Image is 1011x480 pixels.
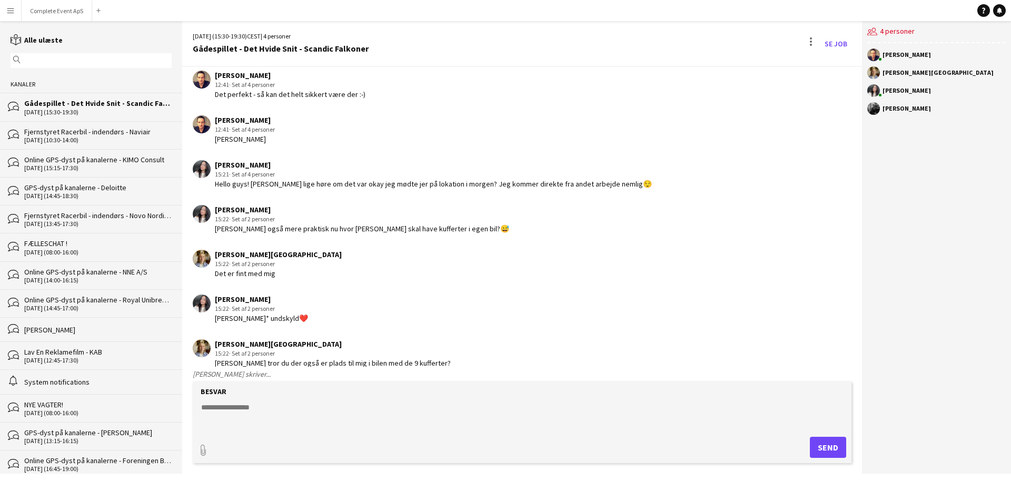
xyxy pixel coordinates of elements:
[24,277,172,284] div: [DATE] (14:00-16:15)
[24,347,172,357] div: Lav En Reklamefilm - KAB
[24,99,172,108] div: Gådespillet - Det Hvide Snit - Scandic Falkoner
[215,304,308,314] div: 15:22
[215,160,652,170] div: [PERSON_NAME]
[24,109,172,116] div: [DATE] (15:30-19:30)
[867,21,1006,43] div: 4 personer
[24,377,172,387] div: System notifications
[229,125,275,133] span: · Set af 4 personer
[883,70,994,76] div: [PERSON_NAME][GEOGRAPHIC_DATA]
[215,250,342,259] div: [PERSON_NAME][GEOGRAPHIC_DATA]
[24,239,172,248] div: FÆLLESCHAT !
[215,205,509,214] div: [PERSON_NAME]
[24,211,172,220] div: Fjernstyret Racerbil - indendørs - Novo Nordisk A/S
[883,52,931,58] div: [PERSON_NAME]
[24,164,172,172] div: [DATE] (15:15-17:30)
[201,387,226,396] label: Besvar
[24,220,172,228] div: [DATE] (13:45-17:30)
[24,183,172,192] div: GPS-dyst på kanalerne - Deloitte
[229,305,275,312] span: · Set af 2 personer
[229,81,275,89] span: · Set af 4 personer
[229,170,275,178] span: · Set af 4 personer
[24,456,172,465] div: Online GPS-dyst på kanalerne - Foreningen BLOXHUB
[215,170,652,179] div: 15:21
[215,125,275,134] div: 12:41
[215,358,451,368] div: [PERSON_NAME] tror du der også er plads til mig i bilen med de 9 kufferter?
[883,87,931,94] div: [PERSON_NAME]
[24,136,172,144] div: [DATE] (10:30-14:00)
[215,224,509,233] div: [PERSON_NAME] også mere praktisk nu hvor [PERSON_NAME] skal have kufferter i egen bil?😅
[24,295,172,305] div: Online GPS-dyst på kanalerne - Royal Unibrew A/S
[215,339,451,349] div: [PERSON_NAME][GEOGRAPHIC_DATA]
[24,325,172,335] div: [PERSON_NAME]
[24,409,172,417] div: [DATE] (08:00-16:00)
[24,192,172,200] div: [DATE] (14:45-18:30)
[24,428,172,437] div: GPS-dyst på kanalerne - [PERSON_NAME]
[215,214,509,224] div: 15:22
[215,71,365,80] div: [PERSON_NAME]
[24,267,172,277] div: Online GPS-dyst på kanalerne - NNE A/S
[810,437,846,458] button: Send
[215,179,652,189] div: Hello guys! [PERSON_NAME] lige høre om det var okay jeg mødte jer på lokation i morgen? Jeg komme...
[229,215,275,223] span: · Set af 2 personer
[11,35,63,45] a: Alle ulæste
[24,127,172,136] div: Fjernstyret Racerbil - indendørs - Naviair
[215,349,451,358] div: 15:22
[215,90,365,99] div: Det perfekt - så kan det helt sikkert være der :-)
[215,134,275,144] div: [PERSON_NAME]
[215,259,342,269] div: 15:22
[193,369,851,379] div: [PERSON_NAME] skriver...
[820,35,851,52] a: Se Job
[215,115,275,125] div: [PERSON_NAME]
[24,465,172,473] div: [DATE] (16:45-19:00)
[193,32,369,41] div: [DATE] (15:30-19:30) | 4 personer
[229,260,275,268] span: · Set af 2 personer
[215,80,365,90] div: 12:41
[24,249,172,256] div: [DATE] (08:00-16:00)
[24,437,172,445] div: [DATE] (13:15-16:15)
[229,349,275,357] span: · Set af 2 personer
[24,305,172,312] div: [DATE] (14:45-17:00)
[247,32,261,40] span: CEST
[22,1,92,21] button: Complete Event ApS
[24,155,172,164] div: Online GPS-dyst på kanalerne - KIMO Consult
[24,357,172,364] div: [DATE] (12:45-17:30)
[883,105,931,112] div: [PERSON_NAME]
[24,400,172,409] div: NYE VAGTER!
[193,44,369,53] div: Gådespillet - Det Hvide Snit - Scandic Falkoner
[215,314,308,323] div: [PERSON_NAME]* undskyld❤️
[215,269,342,278] div: Det er fint med mig
[215,295,308,304] div: [PERSON_NAME]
